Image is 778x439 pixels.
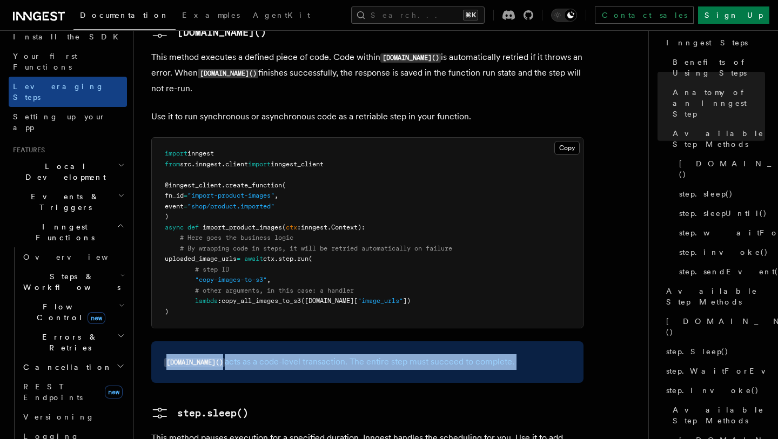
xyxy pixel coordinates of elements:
span: Setting up your app [13,112,106,132]
span: ) [165,213,169,220]
a: Your first Functions [9,46,127,77]
span: Context): [331,224,365,231]
span: Local Development [9,161,118,183]
a: Install the SDK [9,27,127,46]
a: step.invoke() [675,242,765,262]
span: "image_urls" [358,297,403,305]
span: Documentation [80,11,169,19]
a: step.sleep() [151,404,249,422]
a: step.sendEvent() [675,262,765,281]
span: inngest_client [271,160,324,168]
button: Cancellation [19,357,127,377]
a: Contact sales [595,6,694,24]
button: Flow Controlnew [19,297,127,327]
span: Examples [182,11,240,19]
span: Anatomy of an Inngest Step [673,87,765,119]
span: Benefits of Using Steps [673,57,765,78]
span: copy_all_images_to_s3 [222,297,301,305]
span: inngest [301,224,327,231]
span: Inngest Functions [9,221,117,243]
span: . [327,224,331,231]
span: step [278,255,293,262]
a: Available Step Methods [668,124,765,154]
kbd: ⌘K [463,10,478,21]
button: Steps & Workflows [19,267,127,297]
a: step.sleepUntil() [675,204,765,223]
span: Inngest Steps [666,37,748,48]
span: Install the SDK [13,32,125,41]
span: : [218,297,222,305]
a: Documentation [73,3,176,30]
a: Sign Up [698,6,769,24]
span: import_product_images [203,224,282,231]
span: "import-product-images" [187,192,274,199]
pre: step.sleep() [177,406,249,421]
span: # Here goes the business logic [180,234,293,241]
span: Available Step Methods [673,128,765,150]
span: uploaded_image_urls [165,255,237,262]
a: Available Step Methods [668,400,765,430]
span: Versioning [23,413,95,421]
span: . [293,255,297,262]
span: Events & Triggers [9,191,118,213]
button: Local Development [9,157,127,187]
button: Events & Triggers [9,187,127,217]
span: step.invoke() [679,247,768,258]
span: Your first Functions [13,52,77,71]
span: ]) [403,297,411,305]
a: [DOMAIN_NAME]() [662,312,765,342]
span: # other arguments, in this case: a handler [195,287,354,294]
button: Toggle dark mode [551,9,577,22]
span: . [222,160,225,168]
span: Overview [23,253,135,261]
a: step.Invoke() [662,381,765,400]
span: def [187,224,199,231]
span: import [165,150,187,157]
span: from [165,160,180,168]
button: Search...⌘K [351,6,485,24]
a: step.Sleep() [662,342,765,361]
span: step.sleep() [679,188,733,199]
button: Copy [554,141,580,155]
span: @inngest_client [165,181,222,189]
pre: [DOMAIN_NAME]() [177,25,266,40]
a: [DOMAIN_NAME]() [675,154,765,184]
a: step.sleep() [675,184,765,204]
span: step.Sleep() [666,346,729,357]
a: Leveraging Steps [9,77,127,107]
span: . [274,255,278,262]
span: lambda [195,297,218,305]
span: ctx [263,255,274,262]
span: async [165,224,184,231]
span: ( [282,181,286,189]
span: ) [165,308,169,315]
span: ([DOMAIN_NAME][ [301,297,358,305]
code: [DOMAIN_NAME]() [380,53,441,63]
span: Available Step Methods [673,404,765,426]
p: This method executes a defined piece of code. Code within is automatically retried if it throws a... [151,50,583,96]
span: = [184,192,187,199]
span: "shop/product.imported" [187,202,274,210]
a: step.waitForEvent() [675,223,765,242]
span: fn_id [165,192,184,199]
span: inngest [187,150,214,157]
span: Cancellation [19,362,112,373]
a: Benefits of Using Steps [668,52,765,83]
span: src [180,160,191,168]
span: Steps & Workflows [19,271,120,293]
span: AgentKit [253,11,310,19]
span: Flow Control [19,301,119,323]
button: Errors & Retries [19,327,127,357]
span: ( [282,224,286,231]
code: [DOMAIN_NAME]() [198,69,258,78]
span: import [248,160,271,168]
a: Overview [19,247,127,267]
a: [DOMAIN_NAME]() [151,24,266,41]
a: AgentKit [246,3,317,29]
span: inngest [195,160,222,168]
a: Versioning [19,407,127,427]
p: Use it to run synchronous or asynchronous code as a retriable step in your function. [151,109,583,124]
span: Available Step Methods [666,286,765,307]
a: Examples [176,3,246,29]
span: run [297,255,308,262]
